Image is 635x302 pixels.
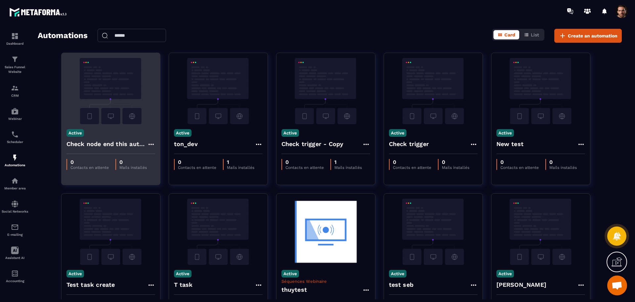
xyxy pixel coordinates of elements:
p: Active [66,129,84,137]
img: automations [11,154,19,162]
h4: ton_dev [174,139,198,149]
p: 0 [285,159,324,165]
p: Active [496,270,514,277]
button: Card [493,30,519,39]
h2: Automations [38,29,88,43]
p: 0 [393,159,431,165]
p: Contacts en attente [178,165,216,170]
img: automation-background [496,199,585,265]
img: automation-background [174,199,263,265]
p: Accounting [2,279,28,283]
img: automation-background [281,199,370,265]
p: Contacts en attente [500,165,539,170]
h4: thuytest [281,285,307,294]
span: Card [504,32,515,37]
p: 0 [178,159,216,165]
img: automation-background [66,199,155,265]
p: Mails installés [549,165,577,170]
a: automationsautomationsWebinar [2,102,28,126]
img: automation-background [389,58,478,124]
p: 0 [500,159,539,165]
p: Mails installés [334,165,362,170]
img: automation-background [174,58,263,124]
p: Sales Funnel Website [2,65,28,74]
img: automation-background [66,58,155,124]
p: CRM [2,94,28,97]
h4: [PERSON_NAME] [496,280,547,289]
p: Active [174,270,191,277]
p: Scheduler [2,140,28,144]
p: 0 [70,159,109,165]
p: Assistant AI [2,256,28,260]
p: Active [66,270,84,277]
p: 1 [334,159,362,165]
a: formationformationCRM [2,79,28,102]
a: accountantaccountantAccounting [2,265,28,288]
p: Contacts en attente [70,165,109,170]
h4: Check trigger - Copy [281,139,344,149]
h4: New test [496,139,524,149]
div: Mở cuộc trò chuyện [607,276,627,295]
img: automation-background [496,58,585,124]
img: logo [9,6,69,18]
img: automations [11,107,19,115]
button: Create an automation [554,29,622,43]
a: schedulerschedulerScheduler [2,126,28,149]
p: Active [496,129,514,137]
p: Social Networks [2,210,28,213]
a: formationformationSales Funnel Website [2,50,28,79]
span: Create an automation [568,32,617,39]
p: E-mailing [2,233,28,236]
p: Dashboard [2,42,28,45]
button: List [520,30,543,39]
a: automationsautomationsAutomations [2,149,28,172]
h4: T task [174,280,193,289]
p: Contacts en attente [393,165,431,170]
img: automations [11,177,19,185]
p: Active [174,129,191,137]
p: Active [281,270,299,277]
a: formationformationDashboard [2,27,28,50]
h4: Test task create [66,280,115,289]
p: Webinar [2,117,28,121]
p: 0 [442,159,469,165]
a: social-networksocial-networkSocial Networks [2,195,28,218]
img: formation [11,55,19,63]
p: Mails installés [442,165,469,170]
a: Assistant AI [2,241,28,265]
span: List [531,32,539,37]
h4: test seb [389,280,414,289]
img: social-network [11,200,19,208]
p: Member area [2,186,28,190]
p: 0 [549,159,577,165]
h4: Check trigger [389,139,429,149]
img: automation-background [389,199,478,265]
img: automation-background [281,58,370,124]
img: email [11,223,19,231]
img: formation [11,32,19,40]
p: Mails installés [227,165,254,170]
p: 0 [119,159,147,165]
p: 1 [227,159,254,165]
p: Séquences Webinaire [281,279,370,284]
img: scheduler [11,130,19,138]
a: emailemailE-mailing [2,218,28,241]
h4: Check node end this automation [66,139,147,149]
p: Active [389,270,406,277]
p: Active [281,129,299,137]
p: Automations [2,163,28,167]
p: Active [389,129,406,137]
a: automationsautomationsMember area [2,172,28,195]
p: Mails installés [119,165,147,170]
img: formation [11,84,19,92]
p: Contacts en attente [285,165,324,170]
img: accountant [11,270,19,277]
